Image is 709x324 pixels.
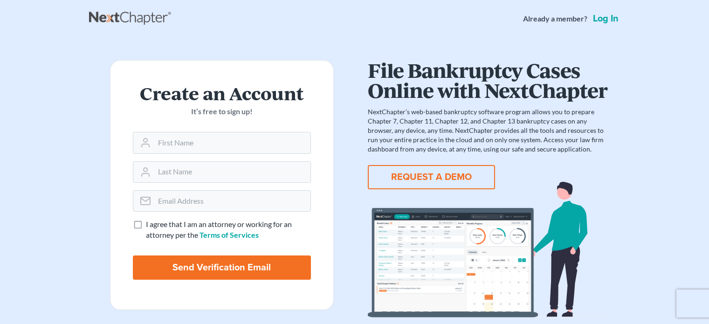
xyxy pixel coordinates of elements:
[133,83,311,103] h2: Create an Account
[591,14,620,23] a: Log in
[154,132,310,153] input: First Name
[368,107,607,154] p: NextChapter’s web-based bankruptcy software program allows you to prepare Chapter 7, Chapter 11, ...
[368,182,607,317] img: dashboard-867a026336fddd4d87f0941869007d5e2a59e2bc3a7d80a2916e9f42c0117099.svg
[133,255,311,280] input: Send Verification Email
[368,60,607,100] h1: File Bankruptcy Cases Online with NextChapter
[200,230,259,239] a: Terms of Services
[154,162,310,182] input: Last Name
[523,14,587,24] strong: Already a member?
[133,106,311,117] p: It’s free to sign up!
[154,191,310,211] input: Email Address
[146,220,292,239] span: I agree that I am an attorney or working for an attorney per the
[368,165,495,189] button: REQUEST A DEMO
